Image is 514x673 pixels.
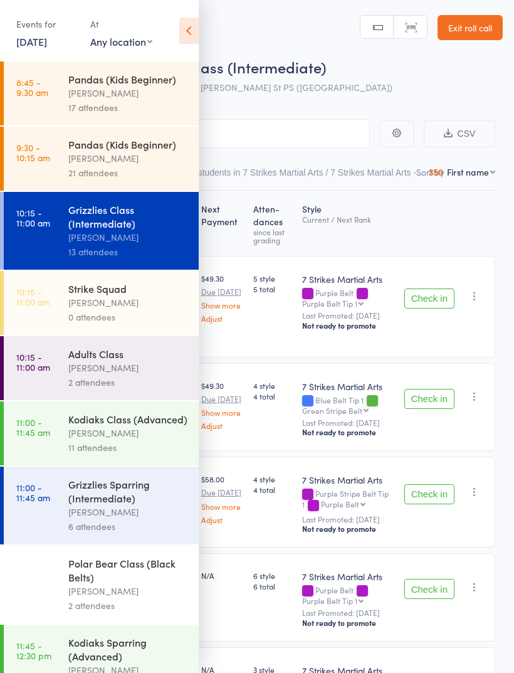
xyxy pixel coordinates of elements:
[196,196,249,250] div: Next Payment
[68,230,188,245] div: [PERSON_NAME]
[90,14,152,34] div: At
[68,310,188,324] div: 0 attendees
[302,586,394,605] div: Purple Belt
[302,311,394,320] small: Last Promoted: [DATE]
[68,361,188,375] div: [PERSON_NAME]
[302,273,394,285] div: 7 Strikes Martial Arts
[4,401,199,465] a: 11:00 -11:45 amKodiaks Class (Advanced)[PERSON_NAME]11 attendees
[404,389,454,409] button: Check in
[68,166,188,180] div: 21 attendees
[253,228,292,244] div: since last grading
[302,570,394,583] div: 7 Strikes Martial Arts
[4,271,199,335] a: 10:15 -11:00 amStrike Squad[PERSON_NAME]0 attendees
[201,488,244,497] small: Due [DATE]
[201,314,244,322] a: Adjust
[201,474,244,523] div: $58.00
[68,151,188,166] div: [PERSON_NAME]
[68,72,188,86] div: Pandas (Kids Beginner)
[302,396,394,415] div: Blue Belt Tip 1
[16,287,50,307] time: 10:15 - 11:00 am
[302,299,357,307] div: Purple Belt Tip 1
[302,524,394,534] div: Not ready to promote
[302,515,394,524] small: Last Promoted: [DATE]
[302,489,394,511] div: Purple Stripe Belt Tip 1
[302,380,394,393] div: 7 Strikes Martial Arts
[16,34,47,48] a: [DATE]
[68,598,188,613] div: 2 attendees
[68,426,188,440] div: [PERSON_NAME]
[4,467,199,544] a: 11:00 -11:45 amGrizzlies Sparring (Intermediate)[PERSON_NAME]6 attendees
[302,427,394,437] div: Not ready to promote
[201,395,244,403] small: Due [DATE]
[4,336,199,400] a: 10:15 -11:00 amAdults Class[PERSON_NAME]2 attendees
[68,412,188,426] div: Kodiaks Class (Advanced)
[68,347,188,361] div: Adults Class
[253,581,292,591] span: 6 total
[253,391,292,401] span: 4 total
[201,287,244,296] small: Due [DATE]
[302,289,394,307] div: Purple Belt
[68,203,188,230] div: Grizzlies Class (Intermediate)
[68,282,188,295] div: Strike Squad
[68,519,188,534] div: 6 attendees
[16,14,78,34] div: Events for
[321,500,359,508] div: Purple Belt
[201,408,244,416] a: Show more
[201,380,244,430] div: $49.30
[201,570,244,581] div: N/A
[68,584,188,598] div: [PERSON_NAME]
[253,570,292,581] span: 6 style
[90,34,152,48] div: Any location
[16,640,51,660] time: 11:45 - 12:30 pm
[68,100,188,115] div: 17 attendees
[253,273,292,284] span: 5 style
[302,406,362,415] div: Green Stripe Belt
[68,137,188,151] div: Pandas (Kids Beginner)
[424,120,495,147] button: CSV
[302,321,394,331] div: Not ready to promote
[4,61,199,125] a: 8:45 -9:30 amPandas (Kids Beginner)[PERSON_NAME]17 attendees
[404,484,454,504] button: Check in
[68,505,188,519] div: [PERSON_NAME]
[16,352,50,372] time: 10:15 - 11:00 am
[174,161,443,190] button: Other students in 7 Strikes Martial Arts / 7 Strikes Martial Arts - ...350
[302,618,394,628] div: Not ready to promote
[253,484,292,495] span: 4 total
[68,440,188,455] div: 11 attendees
[68,375,188,389] div: 2 attendees
[302,608,394,617] small: Last Promoted: [DATE]
[68,245,188,259] div: 13 attendees
[16,417,50,437] time: 11:00 - 11:45 am
[16,482,50,502] time: 11:00 - 11:45 am
[404,579,454,599] button: Check in
[248,196,297,250] div: Atten­dances
[68,295,188,310] div: [PERSON_NAME]
[201,81,392,93] span: [PERSON_NAME] St PS ([GEOGRAPHIC_DATA])
[302,418,394,427] small: Last Promoted: [DATE]
[201,273,244,322] div: $49.30
[404,289,454,309] button: Check in
[416,166,444,178] label: Sort by
[201,421,244,430] a: Adjust
[68,86,188,100] div: [PERSON_NAME]
[302,596,357,605] div: Purple Belt Tip 1
[201,502,244,511] a: Show more
[4,127,199,191] a: 9:30 -10:15 amPandas (Kids Beginner)[PERSON_NAME]21 attendees
[68,635,188,663] div: Kodiaks Sparring (Advanced)
[253,284,292,294] span: 5 total
[16,77,48,97] time: 8:45 - 9:30 am
[68,477,188,505] div: Grizzlies Sparring (Intermediate)
[4,192,199,270] a: 10:15 -11:00 amGrizzlies Class (Intermediate)[PERSON_NAME]13 attendees
[201,516,244,524] a: Adjust
[253,474,292,484] span: 4 style
[438,15,503,40] a: Exit roll call
[16,208,50,228] time: 10:15 - 11:00 am
[16,561,51,581] time: 11:45 - 12:30 pm
[124,56,326,77] span: Grizzlies Class (Intermediate)
[16,142,50,162] time: 9:30 - 10:15 am
[201,301,244,309] a: Show more
[68,556,188,584] div: Polar Bear Class (Black Belts)
[4,546,199,623] a: 11:45 -12:30 pmPolar Bear Class (Black Belts)[PERSON_NAME]2 attendees
[302,474,394,486] div: 7 Strikes Martial Arts
[297,196,399,250] div: Style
